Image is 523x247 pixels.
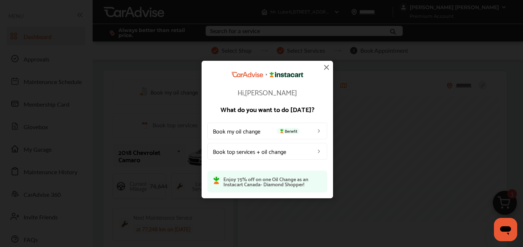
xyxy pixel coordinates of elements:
[494,218,517,241] iframe: Button to launch messaging window
[316,148,322,154] img: left_arrow_icon.0f472efe.svg
[213,176,220,184] img: instacart-icon.73bd83c2.svg
[207,122,327,139] a: Book my oil changeBenefit
[231,72,303,77] img: CarAdvise Instacart Logo
[279,128,285,133] img: instacart-icon.73bd83c2.svg
[207,88,327,95] p: Hi, [PERSON_NAME]
[316,128,322,134] img: left_arrow_icon.0f472efe.svg
[223,176,321,186] p: Enjoy 75% off on one Oil Change as an Instacart Canada- Diamond Shopper!
[207,105,327,112] p: What do you want to do [DATE]?
[207,143,327,159] a: Book top services + oil change
[322,63,331,72] img: close-icon.a004319c.svg
[277,128,300,134] span: Benefit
